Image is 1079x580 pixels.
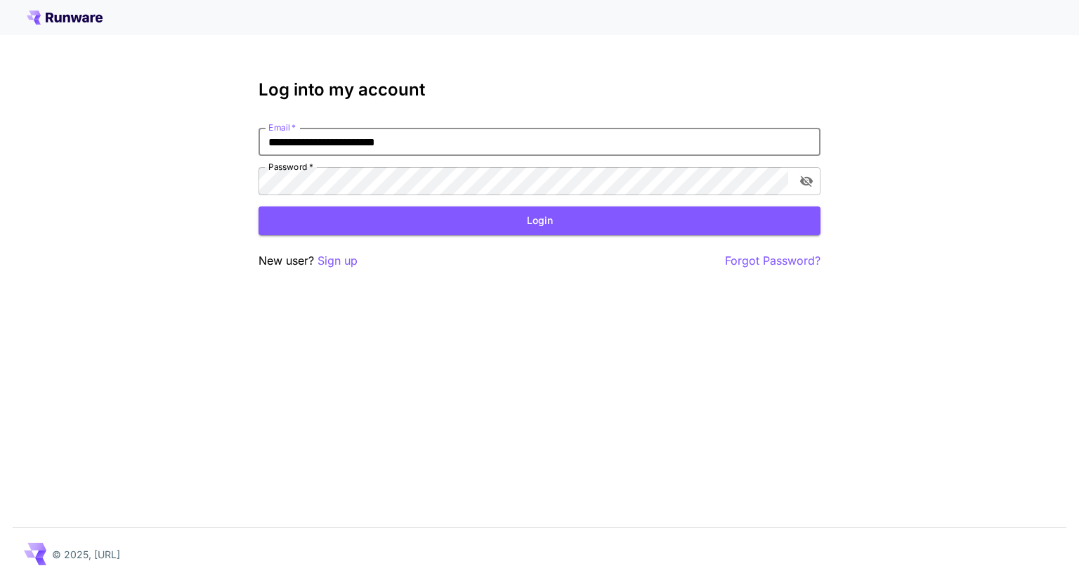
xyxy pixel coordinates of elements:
[268,121,296,133] label: Email
[794,169,819,194] button: toggle password visibility
[259,252,358,270] p: New user?
[52,547,120,562] p: © 2025, [URL]
[259,206,820,235] button: Login
[318,252,358,270] button: Sign up
[259,80,820,100] h3: Log into my account
[725,252,820,270] button: Forgot Password?
[268,161,313,173] label: Password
